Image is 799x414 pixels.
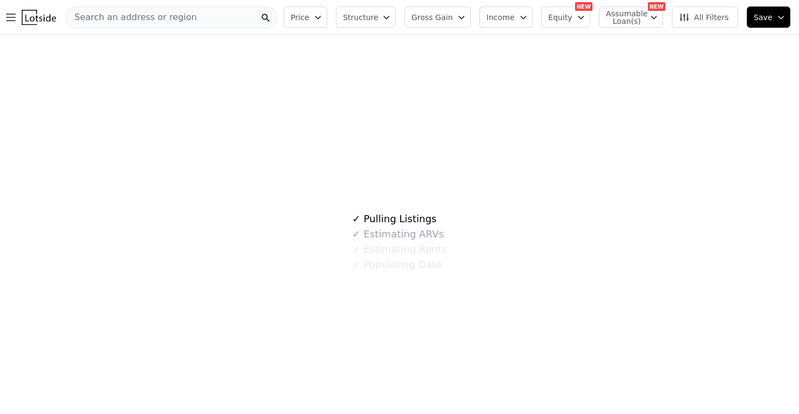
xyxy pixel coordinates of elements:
[66,11,197,24] span: Search an address or region
[343,12,378,23] span: Structure
[352,259,360,270] span: ✓
[679,12,729,23] span: All Filters
[284,7,327,28] button: Price
[352,244,360,255] span: ✓
[22,10,56,25] img: Lotside
[575,2,592,11] div: NEW
[352,211,436,227] div: Pulling Listings
[411,12,453,23] span: Gross Gain
[486,12,515,23] span: Income
[548,12,572,23] span: Equity
[404,7,471,28] button: Gross Gain
[648,2,665,11] div: NEW
[291,12,309,23] span: Price
[352,242,446,257] div: Estimating Rents
[352,227,444,242] div: Estimating ARVs
[599,7,663,28] button: Assumable Loan(s)
[747,7,790,28] button: Save
[352,214,360,224] span: ✓
[754,12,772,23] span: Save
[541,7,590,28] button: Equity
[352,257,441,272] div: Populating Data
[606,10,641,25] span: Assumable Loan(s)
[336,7,396,28] button: Structure
[672,7,738,28] button: All Filters
[479,7,533,28] button: Income
[352,229,360,240] span: ✓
